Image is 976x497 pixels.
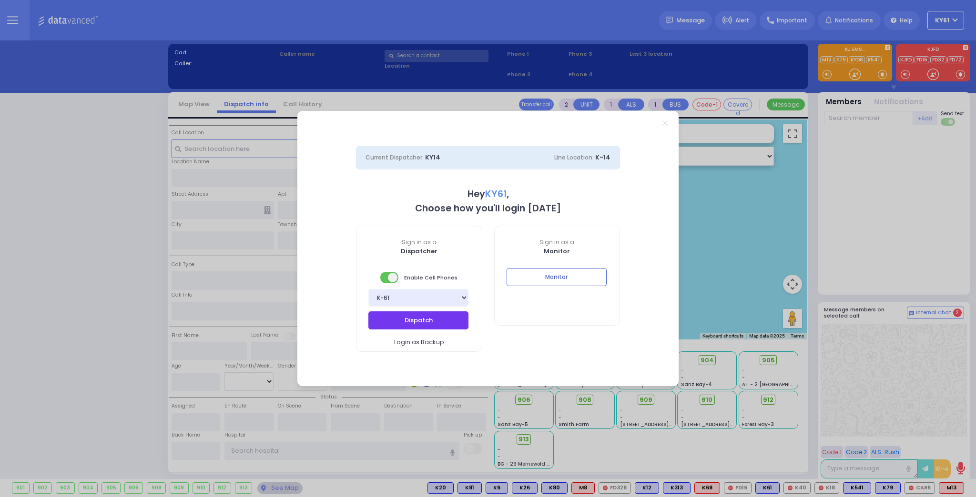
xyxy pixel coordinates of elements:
b: Hey , [468,188,509,200]
button: Monitor [507,268,607,286]
b: Dispatcher [401,247,437,256]
span: KY14 [425,153,440,162]
button: Dispatch [368,311,468,329]
span: Line Location: [554,153,594,161]
span: Login as Backup [394,338,444,347]
b: Choose how you'll login [DATE] [415,202,561,215]
span: Sign in as a [495,238,620,247]
b: Monitor [544,247,570,256]
span: Enable Cell Phones [380,271,457,284]
a: Close [662,120,668,126]
span: Sign in as a [356,238,482,247]
span: KY61 [485,188,507,200]
span: K-14 [595,153,610,162]
span: Current Dispatcher: [366,153,424,161]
